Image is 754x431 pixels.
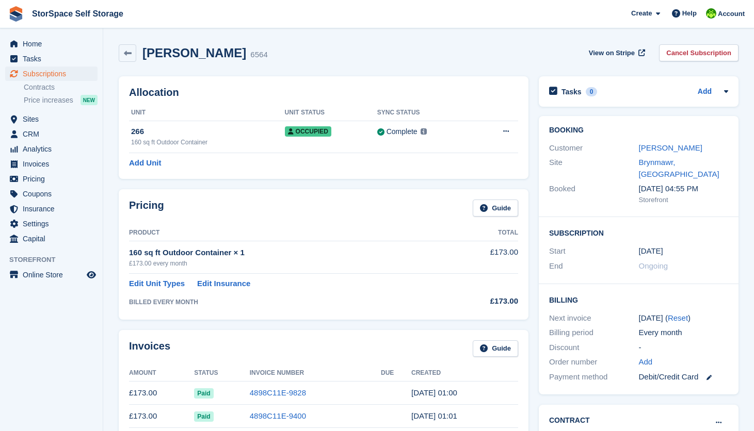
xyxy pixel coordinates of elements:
a: Edit Unit Types [129,278,185,290]
span: Settings [23,217,85,231]
div: 266 [131,126,285,138]
th: Due [381,365,411,382]
span: Paid [194,411,213,422]
a: menu [5,187,98,201]
span: Storefront [9,255,103,265]
div: Booked [549,183,639,205]
img: paul catt [706,8,716,19]
div: End [549,260,639,272]
a: menu [5,157,98,171]
a: Reset [668,313,688,322]
span: Subscriptions [23,67,85,81]
span: Coupons [23,187,85,201]
a: menu [5,231,98,246]
span: Pricing [23,172,85,186]
span: Insurance [23,202,85,216]
div: Debit/Credit Card [639,371,729,383]
a: Guide [473,340,518,357]
span: Ongoing [639,261,668,270]
h2: Contract [549,415,590,426]
span: Sites [23,112,85,126]
img: icon-info-grey-7440780725fd019a000dd9b08b2336e03edf1995a4989e88bcd33f0948082b44.svg [421,128,427,135]
span: Home [23,37,85,51]
a: 4898C11E-9828 [250,388,306,397]
th: Amount [129,365,194,382]
a: View on Stripe [585,44,647,61]
h2: Invoices [129,340,170,357]
div: 160 sq ft Outdoor Container [131,138,285,147]
span: View on Stripe [589,48,635,58]
a: Cancel Subscription [659,44,739,61]
h2: [PERSON_NAME] [142,46,246,60]
a: menu [5,52,98,66]
a: Add [698,86,712,98]
th: Unit Status [285,105,377,121]
div: Order number [549,356,639,368]
h2: Subscription [549,227,728,238]
a: menu [5,268,98,282]
th: Status [194,365,250,382]
th: Product [129,225,445,241]
div: [DATE] 04:55 PM [639,183,729,195]
span: Account [718,9,745,19]
div: BILLED EVERY MONTH [129,297,445,307]
a: Brynmawr, [GEOGRAPHIC_DATA] [639,158,719,178]
a: Add [639,356,653,368]
th: Invoice Number [250,365,381,382]
a: Contracts [24,82,98,92]
span: Create [631,8,652,19]
div: 0 [586,87,598,96]
span: Capital [23,231,85,246]
time: 2022-07-05 00:00:00 UTC [639,245,663,257]
div: NEW [81,95,98,105]
div: Discount [549,342,639,354]
span: CRM [23,127,85,141]
td: £173.00 [129,382,194,405]
div: £173.00 [445,295,518,307]
span: Occupied [285,126,331,137]
th: Total [445,225,518,241]
img: stora-icon-8386f47178a22dfd0bd8f6a31ec36ba5ce8667c1dd55bd0f319d3a0aa187defe.svg [8,6,24,22]
div: Site [549,157,639,180]
span: Analytics [23,142,85,156]
a: menu [5,127,98,141]
h2: Booking [549,126,728,135]
th: Sync Status [377,105,475,121]
a: Price increases NEW [24,94,98,106]
span: Invoices [23,157,85,171]
a: menu [5,112,98,126]
a: Edit Insurance [197,278,250,290]
div: 160 sq ft Outdoor Container × 1 [129,247,445,259]
h2: Tasks [562,87,582,96]
time: 2025-08-05 00:00:40 UTC [411,388,457,397]
a: Guide [473,200,518,217]
div: [DATE] ( ) [639,312,729,324]
a: [PERSON_NAME] [639,143,702,152]
div: - [639,342,729,354]
span: Tasks [23,52,85,66]
span: Paid [194,388,213,399]
span: Help [682,8,697,19]
div: Complete [387,126,418,137]
a: Preview store [85,269,98,281]
a: StorSpace Self Storage [28,5,127,22]
a: menu [5,172,98,186]
span: Online Store [23,268,85,282]
div: Every month [639,327,729,339]
div: Payment method [549,371,639,383]
th: Unit [129,105,285,121]
div: Start [549,245,639,257]
td: £173.00 [129,405,194,428]
a: menu [5,37,98,51]
th: Created [411,365,518,382]
div: Next invoice [549,312,639,324]
a: Add Unit [129,157,161,169]
div: 6564 [250,49,267,61]
h2: Billing [549,294,728,305]
a: menu [5,217,98,231]
h2: Pricing [129,200,164,217]
a: menu [5,202,98,216]
a: menu [5,142,98,156]
a: 4898C11E-9400 [250,411,306,420]
time: 2025-07-05 00:01:07 UTC [411,411,457,420]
